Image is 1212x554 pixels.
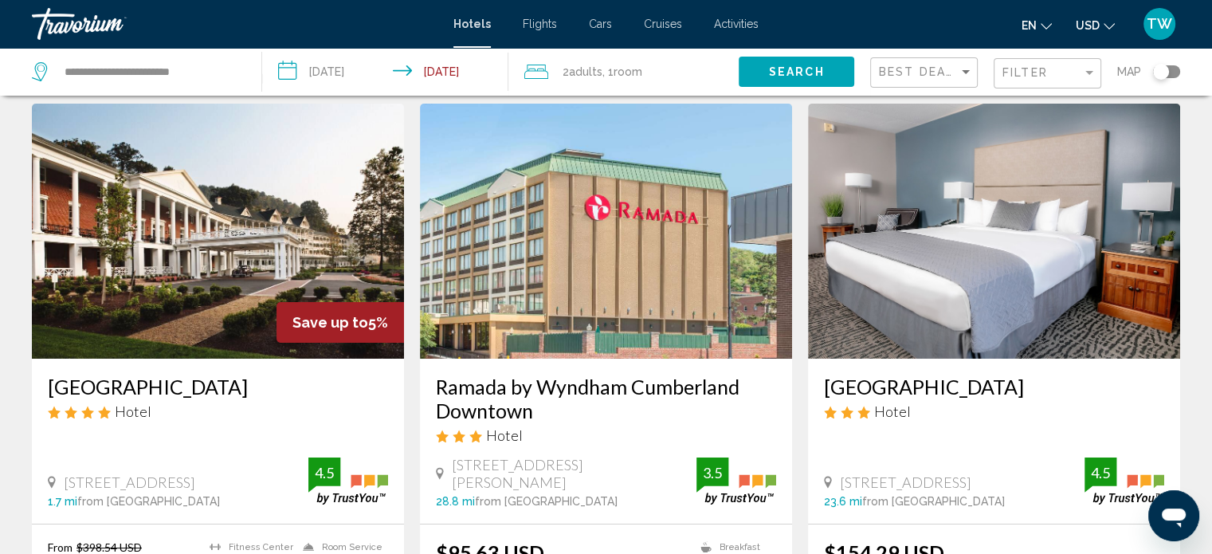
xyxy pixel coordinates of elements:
[295,540,388,554] li: Room Service
[739,57,854,86] button: Search
[840,473,971,491] span: [STREET_ADDRESS]
[292,314,368,331] span: Save up to
[1076,14,1115,37] button: Change currency
[1022,19,1037,32] span: en
[1141,65,1180,79] button: Toggle map
[452,456,696,491] span: [STREET_ADDRESS][PERSON_NAME]
[76,540,142,554] del: $398.54 USD
[48,495,77,508] span: 1.7 mi
[262,48,508,96] button: Check-in date: Sep 7, 2025 Check-out date: Sep 8, 2025
[1076,19,1100,32] span: USD
[1117,61,1141,83] span: Map
[879,66,973,80] mat-select: Sort by
[420,104,792,359] img: Hotel image
[1022,14,1052,37] button: Change language
[1139,7,1180,41] button: User Menu
[202,540,295,554] li: Fitness Center
[1002,66,1048,79] span: Filter
[523,18,557,30] a: Flights
[769,66,825,79] span: Search
[436,495,475,508] span: 28.8 mi
[64,473,195,491] span: [STREET_ADDRESS]
[486,426,523,444] span: Hotel
[508,48,739,96] button: Travelers: 2 adults, 0 children
[32,8,437,40] a: Travorium
[1147,16,1172,32] span: TW
[475,495,618,508] span: from [GEOGRAPHIC_DATA]
[569,65,602,78] span: Adults
[277,302,404,343] div: 5%
[48,403,388,420] div: 4 star Hotel
[644,18,682,30] a: Cruises
[436,375,776,422] a: Ramada by Wyndham Cumberland Downtown
[994,57,1101,90] button: Filter
[32,104,404,359] img: Hotel image
[879,65,963,78] span: Best Deals
[1085,458,1164,505] img: trustyou-badge.svg
[824,403,1164,420] div: 3 star Hotel
[308,463,340,482] div: 4.5
[48,540,73,554] span: From
[824,495,862,508] span: 23.6 mi
[824,375,1164,399] a: [GEOGRAPHIC_DATA]
[77,495,220,508] span: from [GEOGRAPHIC_DATA]
[436,426,776,444] div: 3 star Hotel
[696,458,776,505] img: trustyou-badge.svg
[696,463,728,482] div: 3.5
[453,18,491,30] a: Hotels
[48,375,388,399] a: [GEOGRAPHIC_DATA]
[714,18,759,30] a: Activities
[1085,463,1116,482] div: 4.5
[115,403,151,420] span: Hotel
[874,403,911,420] span: Hotel
[808,104,1180,359] img: Hotel image
[1148,490,1199,541] iframe: Button to launch messaging window
[563,61,602,83] span: 2
[692,540,776,554] li: Breakfast
[602,61,642,83] span: , 1
[589,18,612,30] a: Cars
[862,495,1005,508] span: from [GEOGRAPHIC_DATA]
[308,458,388,505] img: trustyou-badge.svg
[614,65,642,78] span: Room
